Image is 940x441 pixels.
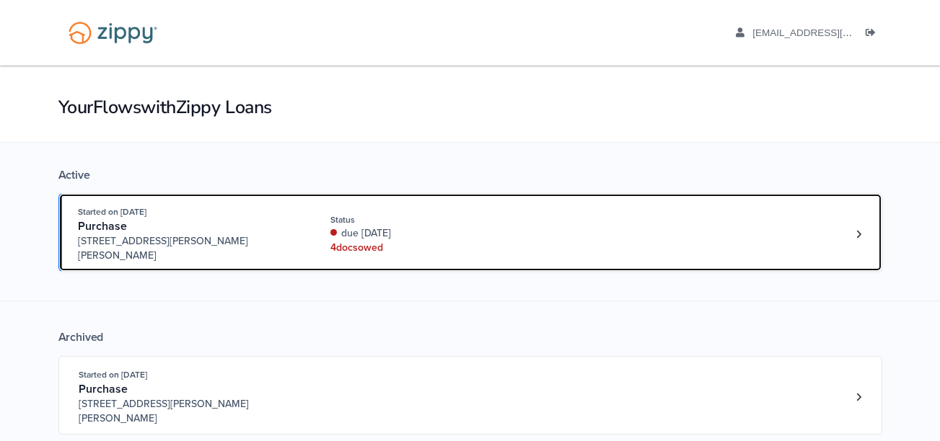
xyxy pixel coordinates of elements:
div: 4 doc s owed [330,241,523,255]
a: Log out [866,27,882,42]
a: Open loan 4201219 [58,193,882,272]
a: edit profile [736,27,918,42]
img: Logo [59,14,167,51]
a: Loan number 3844698 [848,386,870,408]
a: Loan number 4201219 [848,223,870,245]
div: Status [330,213,523,226]
span: [STREET_ADDRESS][PERSON_NAME][PERSON_NAME] [79,397,299,426]
div: due [DATE] [330,226,523,241]
span: Purchase [79,382,128,396]
span: Purchase [78,219,127,233]
span: andcook84@outlook.com [752,27,918,38]
h1: Your Flows with Zippy Loans [58,95,882,120]
span: Started on [DATE] [78,207,146,217]
a: Open loan 3844698 [58,356,882,435]
div: Archived [58,330,882,344]
span: [STREET_ADDRESS][PERSON_NAME][PERSON_NAME] [78,234,298,263]
div: Active [58,168,882,182]
span: Started on [DATE] [79,370,147,380]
